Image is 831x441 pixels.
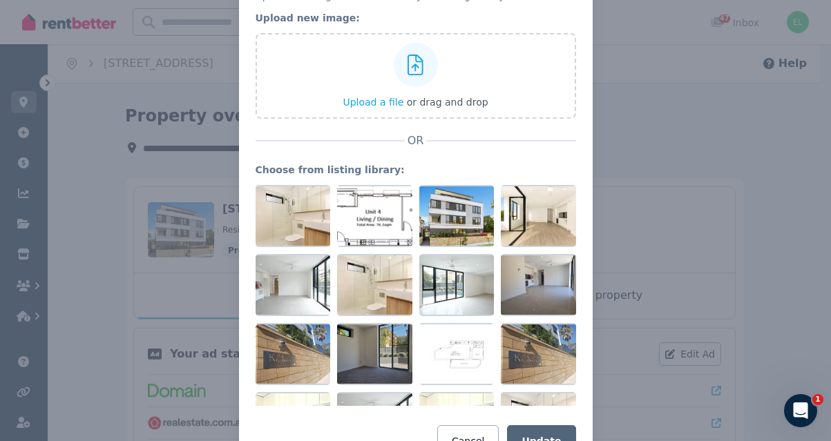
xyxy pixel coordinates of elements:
span: OR [405,133,427,149]
span: or drag and drop [407,97,488,108]
legend: Upload new image: [256,11,576,25]
span: 1 [812,394,823,405]
button: Upload a file or drag and drop [343,95,488,109]
iframe: Intercom live chat [784,394,817,427]
legend: Choose from listing library: [256,163,576,177]
span: Upload a file [343,97,403,108]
